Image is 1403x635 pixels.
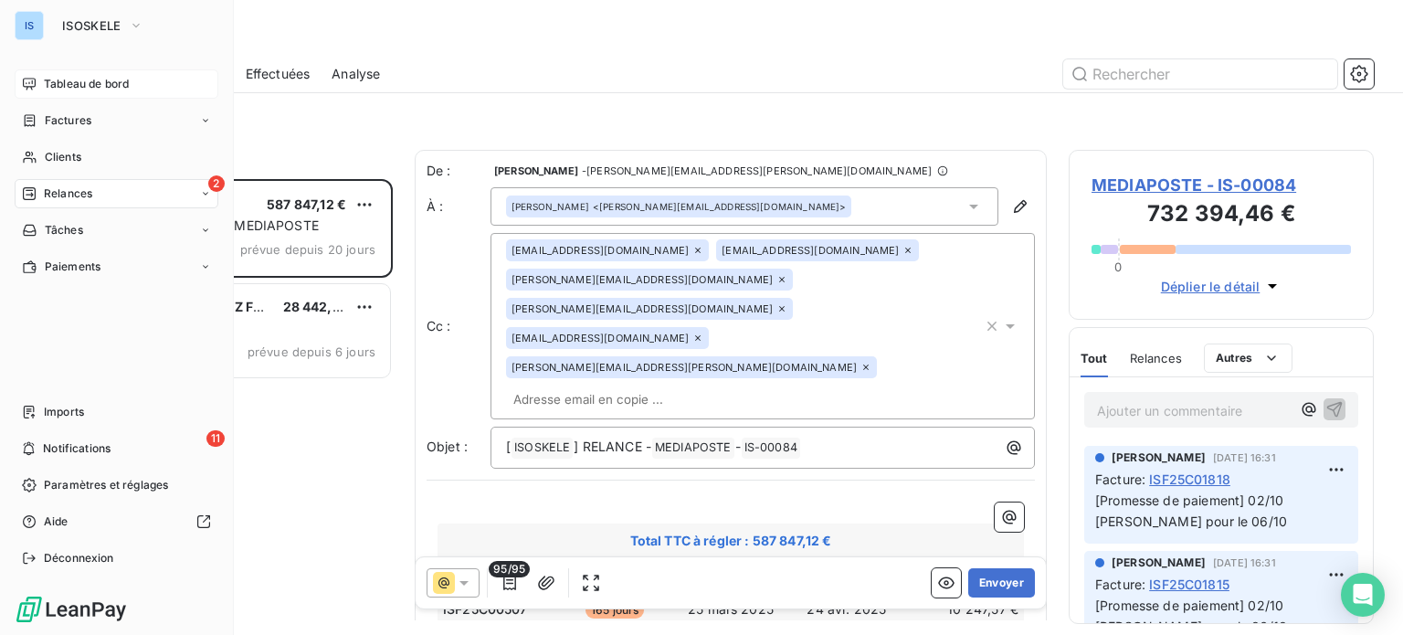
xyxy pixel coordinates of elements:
[512,200,589,213] span: [PERSON_NAME]
[62,18,121,33] span: ISOSKELE
[332,65,380,83] span: Analyse
[440,532,1021,550] span: Total TTC à régler : 587 847,12 €
[512,333,689,344] span: [EMAIL_ADDRESS][DOMAIN_NAME]
[494,165,578,176] span: [PERSON_NAME]
[742,438,800,459] span: IS-00084
[44,477,168,493] span: Paramètres et réglages
[208,175,225,192] span: 2
[1149,575,1229,594] span: ISF25C01815
[968,568,1035,598] button: Envoyer
[905,552,1019,571] th: Solde TTC
[674,552,788,571] th: Date d’émission
[512,362,857,373] span: [PERSON_NAME][EMAIL_ADDRESS][PERSON_NAME][DOMAIN_NAME]
[512,274,773,285] span: [PERSON_NAME][EMAIL_ADDRESS][DOMAIN_NAME]
[506,439,511,454] span: [
[1081,351,1108,365] span: Tout
[15,11,44,40] div: IS
[1095,470,1145,489] span: Facture :
[1063,59,1337,89] input: Rechercher
[44,185,92,202] span: Relances
[45,259,100,275] span: Paiements
[512,245,689,256] span: [EMAIL_ADDRESS][DOMAIN_NAME]
[789,552,903,571] th: Date d’échéance
[44,550,114,566] span: Déconnexion
[1092,173,1351,197] span: MEDIAPOSTE - IS-00084
[582,165,932,176] span: - [PERSON_NAME][EMAIL_ADDRESS][PERSON_NAME][DOMAIN_NAME]
[1112,450,1206,466] span: [PERSON_NAME]
[1213,557,1276,568] span: [DATE] 16:31
[1114,259,1122,274] span: 0
[206,430,225,447] span: 11
[722,245,899,256] span: [EMAIL_ADDRESS][DOMAIN_NAME]
[1092,197,1351,234] h3: 732 394,46 €
[427,197,491,216] label: À :
[489,561,530,577] span: 95/95
[248,344,375,359] span: prévue depuis 6 jours
[44,513,69,530] span: Aide
[735,439,741,454] span: -
[1095,598,1287,634] span: [Promesse de paiement] 02/10 [PERSON_NAME] pour le 06/10
[558,552,672,571] th: Retard
[427,317,491,335] label: Cc :
[1155,276,1288,297] button: Déplier le détail
[1341,573,1385,617] div: Open Intercom Messenger
[512,303,773,314] span: [PERSON_NAME][EMAIL_ADDRESS][DOMAIN_NAME]
[1095,492,1287,529] span: [Promesse de paiement] 02/10 [PERSON_NAME] pour le 06/10
[1204,344,1292,373] button: Autres
[283,299,361,314] span: 28 442,37 €
[512,438,573,459] span: ISOSKELE
[44,404,84,420] span: Imports
[1213,452,1276,463] span: [DATE] 16:31
[43,440,111,457] span: Notifications
[88,179,393,635] div: grid
[45,149,81,165] span: Clients
[1130,351,1182,365] span: Relances
[427,439,468,454] span: Objet :
[15,595,128,624] img: Logo LeanPay
[1149,470,1230,489] span: ISF25C01818
[574,439,651,454] span: ] RELANCE -
[427,162,491,180] span: De :
[1112,555,1206,571] span: [PERSON_NAME]
[45,112,91,129] span: Factures
[240,242,375,257] span: prévue depuis 20 jours
[246,65,311,83] span: Effectuées
[267,196,346,212] span: 587 847,12 €
[506,386,717,413] input: Adresse email en copie ...
[652,438,734,459] span: MEDIAPOSTE
[585,602,644,619] span: 165 jours
[512,200,846,213] div: <[PERSON_NAME][EMAIL_ADDRESS][DOMAIN_NAME]>
[1095,575,1145,594] span: Facture :
[442,552,556,571] th: Factures échues
[1161,277,1261,296] span: Déplier le détail
[15,507,218,536] a: Aide
[45,222,83,238] span: Tâches
[44,76,129,92] span: Tableau de bord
